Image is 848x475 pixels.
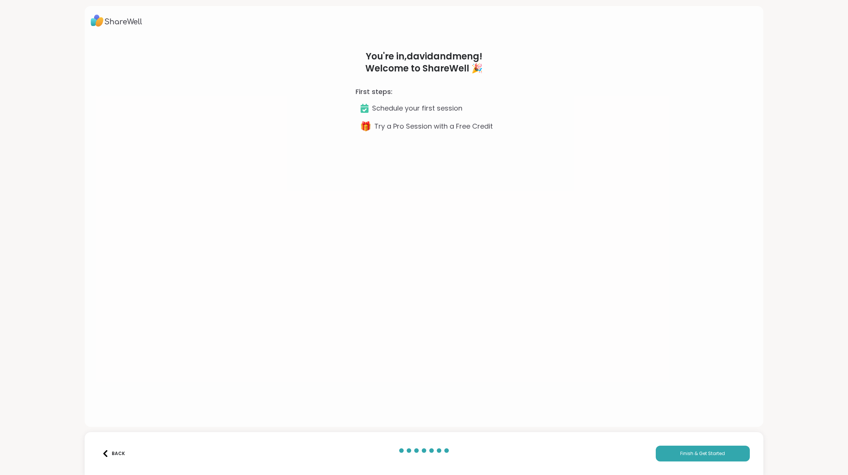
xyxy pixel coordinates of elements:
span: 🎁 [360,120,371,133]
button: Finish & Get Started [656,446,750,461]
span: Finish & Get Started [680,450,725,457]
img: ShareWell Logo [91,12,142,29]
h3: First steps: [356,87,392,97]
button: Back [98,446,128,461]
p: Try a Pro Session with a Free Credit [374,121,493,132]
h1: You're in, davidandmeng ! Welcome to ShareWell 🎉 [356,50,493,74]
div: Back [102,450,125,457]
p: Schedule your first session [372,103,462,114]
